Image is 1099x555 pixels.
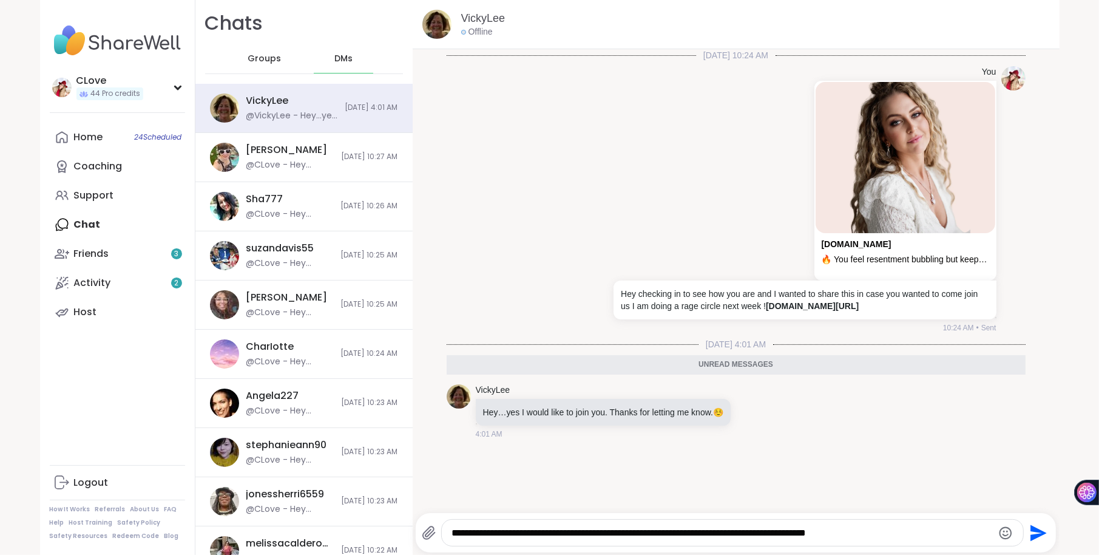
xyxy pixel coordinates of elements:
button: Send [1024,519,1051,546]
a: Safety Policy [118,519,161,527]
div: CharIotte [246,340,294,353]
img: https://sharewell-space-live.sfo3.digitaloceanspaces.com/user-generated/4d5096c9-4b99-4ae9-9294-7... [210,438,239,467]
img: https://sharewell-space-live.sfo3.digitaloceanspaces.com/user-generated/380e89db-2a5e-43fa-ad13-d... [1001,66,1026,90]
span: [DATE] 10:25 AM [341,299,398,310]
a: Activity2 [50,268,185,298]
img: https://sharewell-space-live.sfo3.digitaloceanspaces.com/user-generated/2b4fa20f-2a21-4975-8c80-8... [210,192,239,221]
a: Logout [50,468,185,497]
div: @CLove - Hey checking in to see how you are and I wanted to share this in case you wanted to come... [246,257,334,270]
div: Coaching [74,160,123,173]
div: VickyLee [246,94,289,107]
span: [DATE] 10:25 AM [341,250,398,260]
img: https://sharewell-space-live.sfo3.digitaloceanspaces.com/user-generated/85e3c16b-80b4-478d-aca4-5... [422,10,451,39]
a: Friends3 [50,239,185,268]
span: [DATE] 10:23 AM [342,398,398,408]
a: [DOMAIN_NAME][URL] [766,301,859,311]
div: Offline [461,26,493,38]
div: Activity [74,276,111,290]
img: https://sharewell-space-live.sfo3.digitaloceanspaces.com/user-generated/521f8dc1-a24a-4d5c-86ea-f... [210,389,239,418]
span: 10:24 AM [943,322,974,333]
span: [DATE] 10:26 AM [341,201,398,211]
a: Redeem Code [113,532,160,540]
a: Host Training [69,519,113,527]
span: 4:01 AM [476,429,502,440]
img: https://sharewell-space-live.sfo3.digitaloceanspaces.com/user-generated/85e3c16b-80b4-478d-aca4-5... [447,384,471,409]
a: VickyLee [461,11,506,26]
a: Support [50,181,185,210]
div: Home [74,131,103,144]
a: Blog [164,532,179,540]
span: [DATE] 10:23 AM [342,496,398,506]
span: [DATE] 10:23 AM [342,447,398,457]
a: Safety Resources [50,532,108,540]
div: [PERSON_NAME] [246,291,328,304]
div: @CLove - Hey checking in to see how you are and I wanted to share this in case you wanted to come... [246,503,334,516]
a: About Us [130,505,160,514]
a: How It Works [50,505,90,514]
div: @CLove - Hey checking in to see how you are and I wanted to share this in case you wanted to come... [246,159,334,171]
div: 🔥 You feel resentment bubbling but keep swallowing it to be the “bigger person” [822,254,989,265]
span: ☺️ [713,407,723,417]
a: Referrals [95,505,126,514]
a: Home24Scheduled [50,123,185,152]
span: [DATE] 4:01 AM [345,103,398,113]
span: 24 Scheduled [135,132,182,142]
div: Logout [74,476,109,489]
div: Unread messages [447,355,1026,375]
a: Host [50,298,185,327]
div: @CLove - Hey checking in to see how you are and I wanted to share this in case you wanted to come... [246,454,334,466]
img: ShareWell Nav Logo [50,19,185,62]
div: Support [74,189,114,202]
img: https://sharewell-space-live.sfo3.digitaloceanspaces.com/user-generated/b4db5fd9-4c5d-46c7-b8e5-d... [210,290,239,319]
img: https://sharewell-space-live.sfo3.digitaloceanspaces.com/user-generated/3bf5b473-6236-4210-9da2-3... [210,143,239,172]
div: @VickyLee - Hey…yes I would like to join you. Thanks for letting me know.☺️ [246,110,338,122]
h4: You [982,66,996,78]
span: 44 Pro credits [91,89,141,99]
a: Coaching [50,152,185,181]
div: stephanieann90 [246,438,327,452]
span: [DATE] 10:24 AM [341,349,398,359]
div: Angela227 [246,389,299,403]
div: @CLove - Hey checking in to see how you are and I wanted to share this in case you wanted to come... [246,307,334,319]
span: • [976,322,979,333]
a: Help [50,519,64,527]
img: https://sharewell-space-live.sfo3.digitaloceanspaces.com/user-generated/b29d3971-d29c-45de-9377-2... [210,241,239,270]
div: melissacalderon2010 [246,537,334,550]
span: DMs [334,53,353,65]
div: @CLove - Hey checking in to see how you are and I wanted to share this in case you wanted to come... [246,405,334,417]
span: [DATE] 10:27 AM [342,152,398,162]
img: https://sharewell-space-live.sfo3.digitaloceanspaces.com/user-generated/85e3c16b-80b4-478d-aca4-5... [210,94,239,123]
img: CLove [52,78,72,97]
div: Host [74,305,97,319]
div: Sha777 [246,192,283,206]
img: https://images.leadconnectorhq.com/image/f_webp/q_80/r_1200/u_https://assets.cdn.filesafe.space/x... [816,82,995,233]
span: 2 [174,278,178,288]
span: [DATE] 10:24 AM [696,49,776,61]
div: Friends [74,247,109,260]
h1: Chats [205,10,263,37]
span: [DATE] 4:01 AM [698,338,773,350]
div: @CLove - Hey checking in to see how you are and I wanted to share this in case you wanted to come... [246,356,334,368]
a: Attachment [822,239,891,249]
a: VickyLee [476,384,510,397]
div: @CLove - Hey checking in to see how you are and I wanted to share this in case you wanted to come... [246,208,334,220]
div: [PERSON_NAME] [246,143,328,157]
span: 3 [174,249,178,259]
span: Sent [981,322,996,333]
div: suzandavis55 [246,242,314,255]
p: Hey…yes I would like to join you. Thanks for letting me know. [483,406,723,418]
img: https://sharewell-space-live.sfo3.digitaloceanspaces.com/user-generated/fd58755a-3f77-49e7-8929-f... [210,339,239,369]
span: Groups [248,53,281,65]
a: FAQ [164,505,177,514]
img: https://sharewell-space-live.sfo3.digitaloceanspaces.com/user-generated/1351e7cd-4978-4e8c-9307-4... [210,487,239,516]
p: Hey checking in to see how you are and I wanted to share this in case you wanted to come join us ... [621,288,989,312]
div: jonessherri6559 [246,488,325,501]
button: Emoji picker [998,526,1013,540]
div: CLove [76,74,143,87]
textarea: Type your message [451,527,992,539]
